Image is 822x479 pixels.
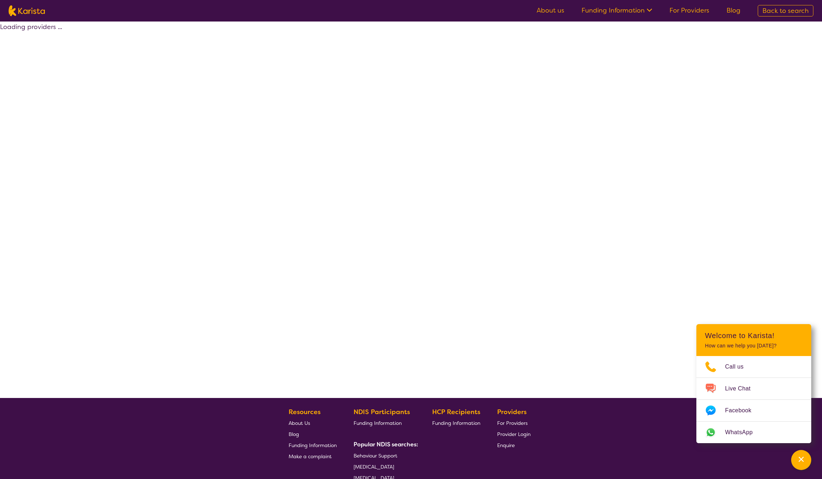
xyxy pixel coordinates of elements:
[432,408,480,416] b: HCP Recipients
[354,408,410,416] b: NDIS Participants
[354,461,415,472] a: [MEDICAL_DATA]
[497,431,531,437] span: Provider Login
[289,451,337,462] a: Make a complaint
[762,6,809,15] span: Back to search
[289,417,337,428] a: About Us
[725,405,760,416] span: Facebook
[791,450,811,470] button: Channel Menu
[289,431,299,437] span: Blog
[696,356,811,443] ul: Choose channel
[289,408,321,416] b: Resources
[497,408,527,416] b: Providers
[354,420,402,426] span: Funding Information
[725,427,761,438] span: WhatsApp
[354,417,415,428] a: Funding Information
[497,442,515,449] span: Enquire
[497,417,531,428] a: For Providers
[354,464,394,470] span: [MEDICAL_DATA]
[727,6,741,15] a: Blog
[497,420,528,426] span: For Providers
[582,6,652,15] a: Funding Information
[537,6,564,15] a: About us
[354,441,418,448] b: Popular NDIS searches:
[289,420,310,426] span: About Us
[725,361,752,372] span: Call us
[705,343,803,349] p: How can we help you [DATE]?
[696,324,811,443] div: Channel Menu
[705,331,803,340] h2: Welcome to Karista!
[432,420,480,426] span: Funding Information
[289,440,337,451] a: Funding Information
[669,6,709,15] a: For Providers
[9,5,45,16] img: Karista logo
[432,417,480,428] a: Funding Information
[725,383,759,394] span: Live Chat
[289,453,332,460] span: Make a complaint
[289,442,337,449] span: Funding Information
[758,5,813,16] a: Back to search
[696,422,811,443] a: Web link opens in a new tab.
[497,440,531,451] a: Enquire
[354,450,415,461] a: Behaviour Support
[354,452,397,459] span: Behaviour Support
[289,428,337,440] a: Blog
[497,428,531,440] a: Provider Login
